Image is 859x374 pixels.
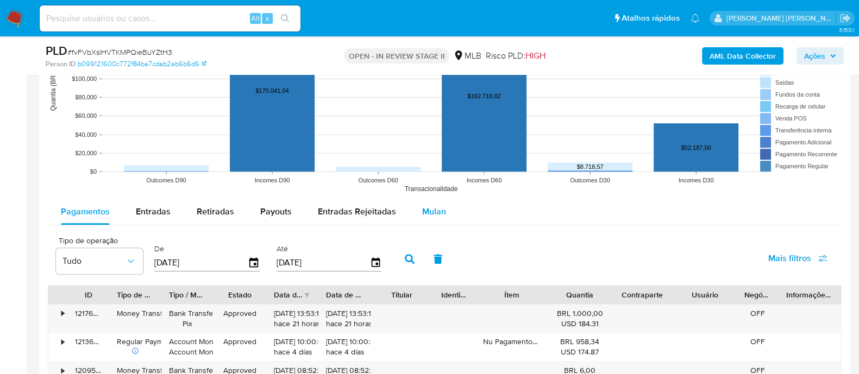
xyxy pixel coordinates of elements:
span: s [266,13,269,23]
div: MLB [453,50,481,62]
a: Notificações [691,14,700,23]
span: 3.150.1 [838,26,854,34]
b: PLD [46,42,67,59]
b: Person ID [46,59,76,69]
button: search-icon [274,11,296,26]
span: Risco PLD: [485,50,545,62]
button: AML Data Collector [702,47,783,65]
b: AML Data Collector [710,47,776,65]
a: Sair [839,12,851,24]
span: Alt [251,13,260,23]
input: Pesquise usuários ou casos... [40,11,300,26]
span: Atalhos rápidos [622,12,680,24]
span: # fvFVbXslHVTKMPQieBuYZtH3 [67,47,172,58]
p: OPEN - IN REVIEW STAGE II [344,48,449,64]
span: Ações [804,47,825,65]
button: Ações [797,47,844,65]
a: b099121600c772f84ba7cdab2ab6b6d6 [78,59,206,69]
span: HIGH [525,49,545,62]
p: alessandra.barbosa@mercadopago.com [726,13,836,23]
